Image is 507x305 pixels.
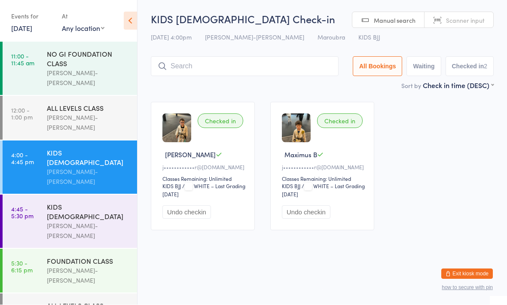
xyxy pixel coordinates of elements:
[374,16,415,25] span: Manual search
[282,164,365,171] div: j••••••••••••r@[DOMAIN_NAME]
[47,167,130,187] div: [PERSON_NAME]-[PERSON_NAME]
[11,24,32,33] a: [DATE]
[151,57,339,76] input: Search
[47,68,130,88] div: [PERSON_NAME]-[PERSON_NAME]
[162,206,211,219] button: Undo checkin
[3,195,137,248] a: 4:45 -5:30 pmKIDS [DEMOGRAPHIC_DATA][PERSON_NAME]-[PERSON_NAME]
[62,24,104,33] div: Any location
[317,114,363,128] div: Checked in
[423,81,494,90] div: Check in time (DESC)
[47,148,130,167] div: KIDS [DEMOGRAPHIC_DATA]
[11,260,33,274] time: 5:30 - 6:15 pm
[406,57,441,76] button: Waiting
[47,256,130,266] div: FOUNDATION CLASS
[11,107,33,121] time: 12:00 - 1:00 pm
[284,150,317,159] span: Maximus B
[162,183,181,190] div: KIDS BJJ
[318,33,345,42] span: Maroubra
[446,16,485,25] span: Scanner input
[282,183,300,190] div: KIDS BJJ
[151,12,494,26] h2: KIDS [DEMOGRAPHIC_DATA] Check-in
[47,202,130,221] div: KIDS [DEMOGRAPHIC_DATA]
[358,33,380,42] span: KIDS BJJ
[11,9,53,24] div: Events for
[441,269,493,279] button: Exit kiosk mode
[282,175,365,183] div: Classes Remaining: Unlimited
[198,114,243,128] div: Checked in
[162,183,245,198] span: / WHITE – Last Grading [DATE]
[3,141,137,194] a: 4:00 -4:45 pmKIDS [DEMOGRAPHIC_DATA][PERSON_NAME]-[PERSON_NAME]
[162,114,191,143] img: image1756365853.png
[11,53,34,67] time: 11:00 - 11:45 am
[47,49,130,68] div: NO GI FOUNDATION CLASS
[11,206,34,220] time: 4:45 - 5:30 pm
[282,206,330,219] button: Undo checkin
[151,33,192,42] span: [DATE] 4:00pm
[442,285,493,291] button: how to secure with pin
[162,164,246,171] div: j••••••••••••r@[DOMAIN_NAME]
[3,249,137,293] a: 5:30 -6:15 pmFOUNDATION CLASS[PERSON_NAME]-[PERSON_NAME]
[47,104,130,113] div: ALL LEVELS CLASS
[3,42,137,95] a: 11:00 -11:45 amNO GI FOUNDATION CLASS[PERSON_NAME]-[PERSON_NAME]
[162,175,246,183] div: Classes Remaining: Unlimited
[11,152,34,165] time: 4:00 - 4:45 pm
[401,82,421,90] label: Sort by
[47,266,130,286] div: [PERSON_NAME]-[PERSON_NAME]
[282,183,365,198] span: / WHITE – Last Grading [DATE]
[62,9,104,24] div: At
[446,57,494,76] button: Checked in2
[282,114,311,143] img: image1756365810.png
[484,63,487,70] div: 2
[3,96,137,140] a: 12:00 -1:00 pmALL LEVELS CLASS[PERSON_NAME]-[PERSON_NAME]
[353,57,403,76] button: All Bookings
[165,150,216,159] span: [PERSON_NAME]
[47,221,130,241] div: [PERSON_NAME]-[PERSON_NAME]
[47,113,130,133] div: [PERSON_NAME]-[PERSON_NAME]
[205,33,304,42] span: [PERSON_NAME]-[PERSON_NAME]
